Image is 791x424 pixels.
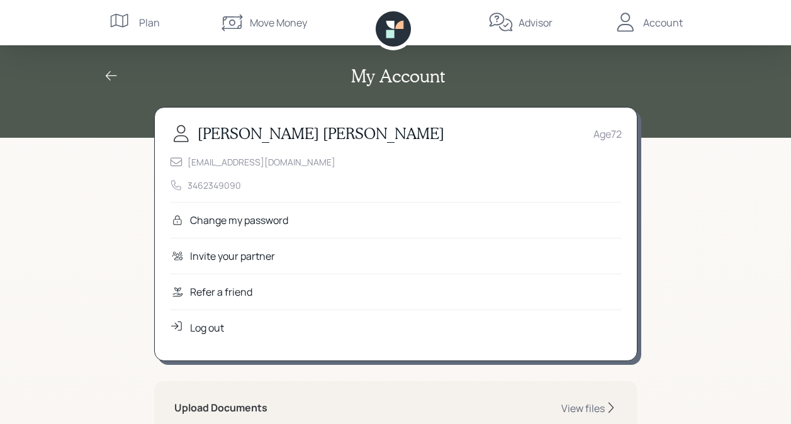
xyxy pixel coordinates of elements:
div: Plan [139,15,160,30]
div: 3462349090 [188,179,241,192]
div: Change my password [190,213,288,228]
div: Refer a friend [190,284,252,299]
div: Advisor [519,15,553,30]
div: Invite your partner [190,248,275,264]
div: [EMAIL_ADDRESS][DOMAIN_NAME] [188,155,335,169]
div: View files [561,401,605,415]
h5: Upload Documents [174,402,267,414]
div: Account [643,15,683,30]
div: Move Money [250,15,307,30]
div: Age 72 [593,126,622,142]
h2: My Account [351,65,445,87]
h3: [PERSON_NAME] [PERSON_NAME] [198,125,444,143]
div: Log out [190,320,224,335]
